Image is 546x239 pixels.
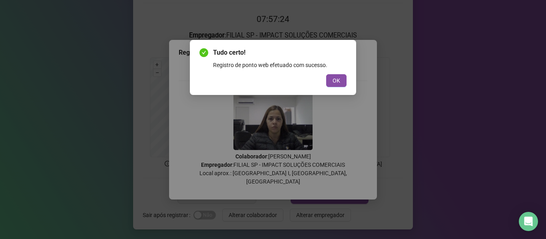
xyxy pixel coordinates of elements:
[326,74,347,87] button: OK
[333,76,340,85] span: OK
[213,48,347,57] span: Tudo certo!
[199,48,208,57] span: check-circle
[213,61,347,69] div: Registro de ponto web efetuado com sucesso.
[519,212,538,231] div: Open Intercom Messenger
